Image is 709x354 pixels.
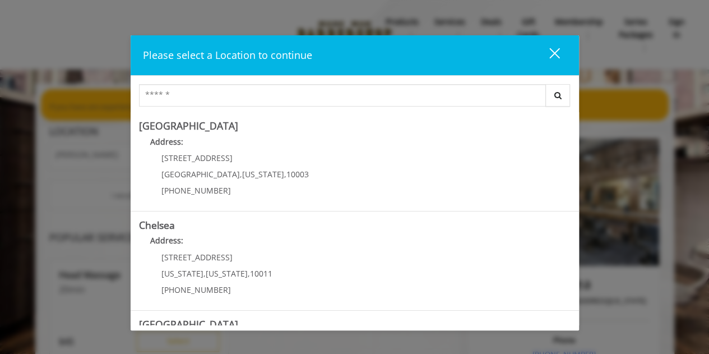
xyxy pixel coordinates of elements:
b: [GEOGRAPHIC_DATA] [139,119,238,132]
span: [PHONE_NUMBER] [161,284,231,295]
b: Address: [150,136,183,147]
i: Search button [552,91,564,99]
b: Address: [150,235,183,246]
span: [STREET_ADDRESS] [161,153,233,163]
div: close dialog [536,47,559,64]
span: [US_STATE] [242,169,284,180]
span: [US_STATE] [161,268,203,279]
span: , [240,169,242,180]
b: [GEOGRAPHIC_DATA] [139,318,238,331]
span: , [248,268,250,279]
span: [PHONE_NUMBER] [161,185,231,196]
span: , [203,268,206,279]
span: 10011 [250,268,272,279]
span: [STREET_ADDRESS] [161,252,233,263]
span: 10003 [286,169,309,180]
span: , [284,169,286,180]
button: close dialog [529,44,567,67]
b: Chelsea [139,218,175,232]
span: Please select a Location to continue [143,48,312,62]
input: Search Center [139,84,546,107]
div: Center Select [139,84,571,112]
span: [GEOGRAPHIC_DATA] [161,169,240,180]
span: [US_STATE] [206,268,248,279]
